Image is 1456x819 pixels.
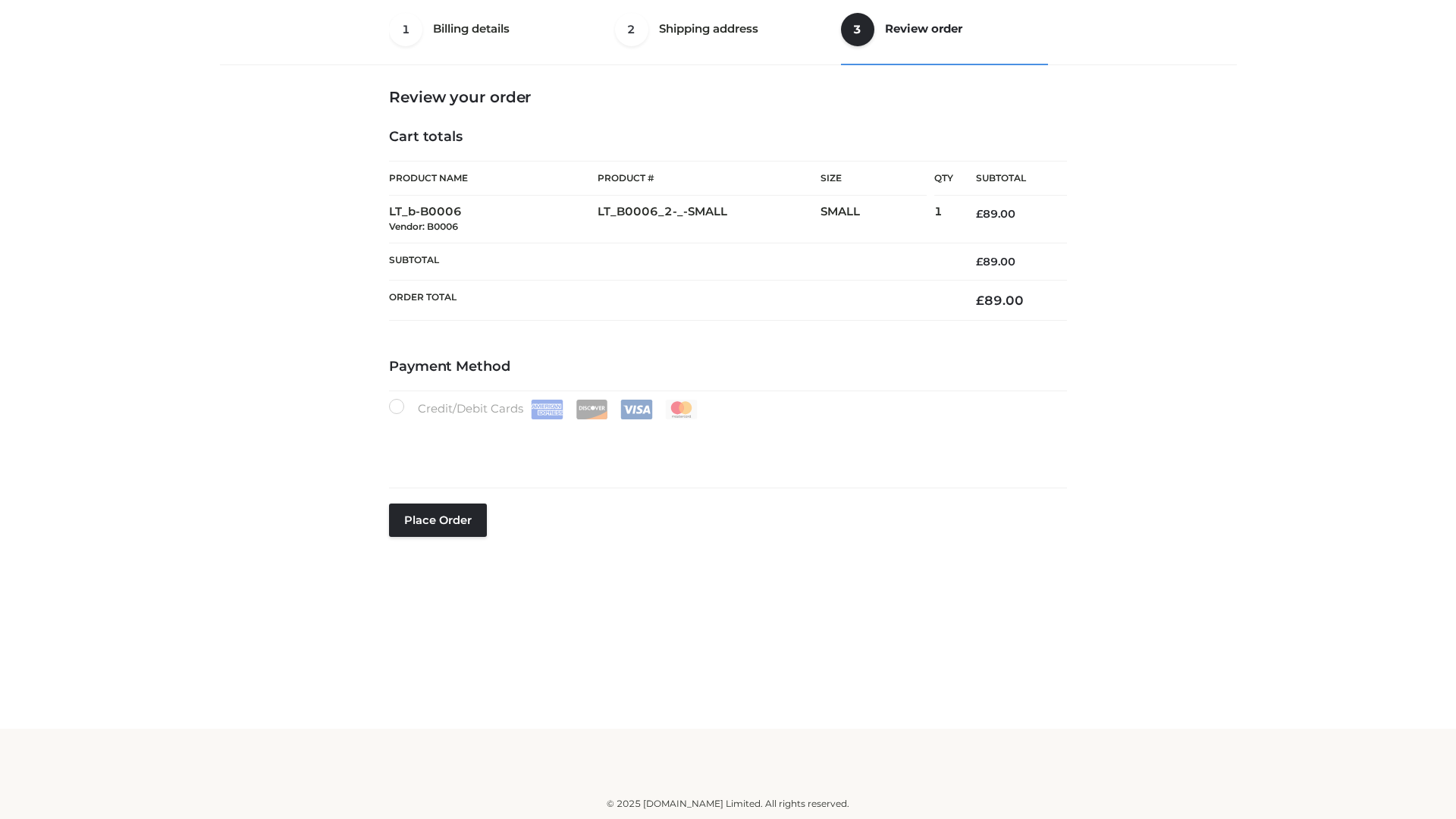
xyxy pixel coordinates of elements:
th: Size [821,162,927,196]
td: SMALL [821,196,934,243]
th: Product Name [389,161,598,196]
h4: Payment Method [389,359,1067,375]
bdi: 89.00 [976,293,1024,308]
span: £ [976,207,983,221]
img: Visa [620,400,653,419]
bdi: 89.00 [976,207,1015,221]
th: Order Total [389,281,953,321]
th: Subtotal [389,243,953,280]
h4: Cart totals [389,129,1067,146]
th: Subtotal [953,162,1067,196]
div: © 2025 [DOMAIN_NAME] Limited. All rights reserved. [225,796,1231,811]
span: £ [976,293,984,308]
img: Mastercard [665,400,698,419]
button: Place order [389,504,487,537]
img: Amex [531,400,563,419]
h3: Review your order [389,88,1067,106]
small: Vendor: B0006 [389,221,458,232]
span: £ [976,255,983,268]
th: Qty [934,161,953,196]
bdi: 89.00 [976,255,1015,268]
td: LT_b-B0006 [389,196,598,243]
iframe: Secure payment input frame [386,416,1064,472]
label: Credit/Debit Cards [389,399,699,419]
td: 1 [934,196,953,243]
th: Product # [598,161,821,196]
img: Discover [576,400,608,419]
td: LT_B0006_2-_-SMALL [598,196,821,243]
